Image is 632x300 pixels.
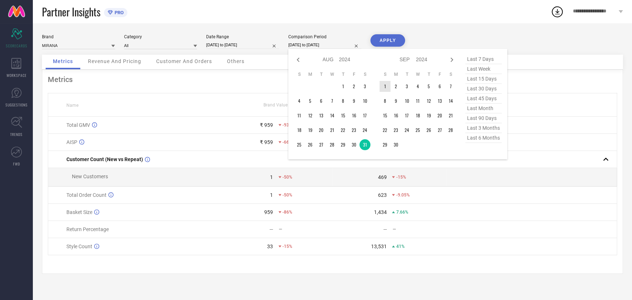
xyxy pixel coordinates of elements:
[465,94,502,104] span: last 45 days
[412,81,423,92] td: Wed Sep 04 2024
[465,113,502,123] span: last 90 days
[305,96,316,106] td: Mon Aug 05 2024
[465,64,502,74] span: last week
[348,81,359,92] td: Fri Aug 02 2024
[316,125,327,136] td: Tue Aug 20 2024
[294,71,305,77] th: Sunday
[378,192,386,198] div: 623
[206,34,279,39] div: Date Range
[294,139,305,150] td: Sun Aug 25 2024
[316,96,327,106] td: Tue Aug 06 2024
[359,96,370,106] td: Sat Aug 10 2024
[445,110,456,121] td: Sat Sep 21 2024
[401,71,412,77] th: Tuesday
[294,110,305,121] td: Sun Aug 11 2024
[113,10,124,15] span: PRO
[338,139,348,150] td: Thu Aug 29 2024
[227,58,244,64] span: Others
[282,244,292,249] span: -15%
[423,71,434,77] th: Thursday
[338,96,348,106] td: Thu Aug 08 2024
[66,139,77,145] span: AISP
[282,210,292,215] span: -86%
[66,122,90,128] span: Total GMV
[66,226,109,232] span: Return Percentage
[294,96,305,106] td: Sun Aug 04 2024
[374,209,386,215] div: 1,434
[412,110,423,121] td: Wed Sep 18 2024
[434,110,445,121] td: Fri Sep 20 2024
[378,174,386,180] div: 469
[263,102,288,108] span: Brand Value
[305,139,316,150] td: Mon Aug 26 2024
[66,103,78,108] span: Name
[288,34,361,39] div: Comparison Period
[359,139,370,150] td: Sat Aug 31 2024
[379,110,390,121] td: Sun Sep 15 2024
[401,81,412,92] td: Tue Sep 03 2024
[42,34,115,39] div: Brand
[370,34,405,47] button: APPLY
[465,123,502,133] span: last 3 months
[206,41,279,49] input: Select date range
[551,5,564,18] div: Open download list
[270,174,273,180] div: 1
[423,81,434,92] td: Thu Sep 05 2024
[279,227,332,232] div: —
[379,125,390,136] td: Sun Sep 22 2024
[434,96,445,106] td: Fri Sep 13 2024
[396,192,409,198] span: -9.05%
[269,226,273,232] div: —
[445,81,456,92] td: Sat Sep 07 2024
[10,132,23,137] span: TRENDS
[423,96,434,106] td: Thu Sep 12 2024
[260,139,273,145] div: ₹ 959
[434,71,445,77] th: Friday
[42,4,100,19] span: Partner Insights
[338,110,348,121] td: Thu Aug 15 2024
[260,122,273,128] div: ₹ 959
[412,96,423,106] td: Wed Sep 11 2024
[327,125,338,136] td: Wed Aug 21 2024
[401,96,412,106] td: Tue Sep 10 2024
[294,55,302,64] div: Previous month
[282,192,292,198] span: -50%
[379,71,390,77] th: Sunday
[359,81,370,92] td: Sat Aug 03 2024
[13,161,20,167] span: FWD
[359,125,370,136] td: Sat Aug 24 2024
[447,55,456,64] div: Next month
[348,139,359,150] td: Fri Aug 30 2024
[66,192,107,198] span: Total Order Count
[66,243,92,249] span: Style Count
[390,96,401,106] td: Mon Sep 09 2024
[316,71,327,77] th: Tuesday
[390,110,401,121] td: Mon Sep 16 2024
[396,244,404,249] span: 41%
[423,110,434,121] td: Thu Sep 19 2024
[5,102,28,108] span: SUGGESTIONS
[383,226,387,232] div: —
[282,140,292,145] span: -66%
[412,125,423,136] td: Wed Sep 25 2024
[282,122,292,128] span: -93%
[392,227,446,232] div: —
[412,71,423,77] th: Wednesday
[465,104,502,113] span: last month
[327,139,338,150] td: Wed Aug 28 2024
[338,71,348,77] th: Thursday
[465,84,502,94] span: last 30 days
[396,210,408,215] span: 7.66%
[465,74,502,84] span: last 15 days
[445,96,456,106] td: Sat Sep 14 2024
[267,243,273,249] div: 33
[348,71,359,77] th: Friday
[359,71,370,77] th: Saturday
[338,125,348,136] td: Thu Aug 22 2024
[288,41,361,49] input: Select comparison period
[305,71,316,77] th: Monday
[465,133,502,143] span: last 6 months
[124,34,197,39] div: Category
[396,175,406,180] span: -15%
[88,58,141,64] span: Revenue And Pricing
